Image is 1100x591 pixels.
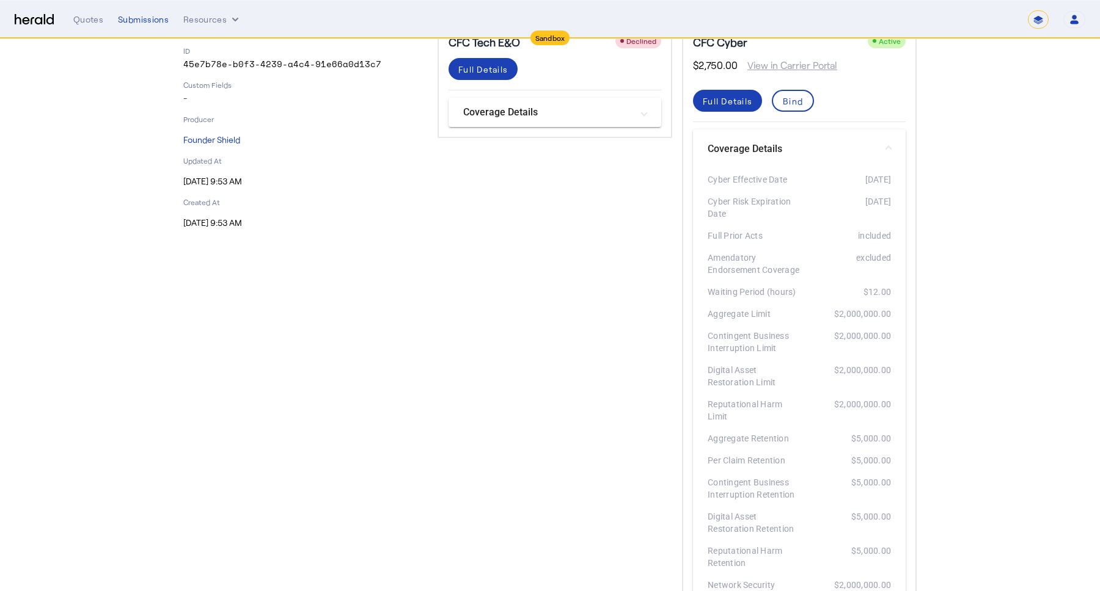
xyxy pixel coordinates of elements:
[799,230,891,242] div: included
[183,217,423,229] p: [DATE] 9:53 AM
[708,195,799,220] div: Cyber Risk Expiration Date
[183,197,423,207] p: Created At
[693,90,762,112] button: Full Details
[449,98,661,127] mat-expansion-panel-header: Coverage Details
[183,80,423,90] p: Custom Fields
[183,134,423,146] p: Founder Shield
[799,545,891,569] div: $5,000.00
[463,105,632,120] mat-panel-title: Coverage Details
[879,37,901,45] span: Active
[449,58,518,80] button: Full Details
[183,58,423,70] p: 45e7b78e-b0f3-4239-a4c4-91e66a0d13c7
[799,454,891,466] div: $5,000.00
[799,510,891,535] div: $5,000.00
[799,432,891,444] div: $5,000.00
[708,252,799,276] div: Amendatory Endorsement Coverage
[708,398,799,422] div: Reputational Harm Limit
[799,286,891,298] div: $12.00
[799,195,891,220] div: [DATE]
[708,308,799,320] div: Aggregate Limit
[708,510,799,535] div: Digital Asset Restoration Retention
[626,37,656,45] span: Declined
[708,173,799,186] div: Cyber Effective Date
[183,13,241,26] button: Resources dropdown menu
[799,330,891,354] div: $2,000,000.00
[799,364,891,388] div: $2,000,000.00
[73,13,103,26] div: Quotes
[708,286,799,298] div: Waiting Period (hours)
[183,156,423,165] p: Updated At
[708,364,799,388] div: Digital Asset Restoration Limit
[708,230,799,242] div: Full Prior Acts
[183,92,423,104] p: -
[708,432,799,444] div: Aggregate Retention
[118,13,169,26] div: Submissions
[458,63,508,76] div: Full Details
[703,95,752,107] div: Full Details
[799,308,891,320] div: $2,000,000.00
[693,129,906,169] mat-expansion-panel-header: Coverage Details
[708,545,799,569] div: Reputational Harm Retention
[799,398,891,422] div: $2,000,000.00
[708,330,799,354] div: Contingent Business Interruption Limit
[783,95,803,107] div: Bind
[449,34,520,51] h5: CFC Tech E&O
[708,454,799,466] div: Per Claim Retention
[799,173,891,186] div: [DATE]
[772,90,814,112] button: Bind
[708,142,876,156] mat-panel-title: Coverage Details
[799,476,891,501] div: $5,000.00
[15,14,54,26] img: Herald Logo
[530,31,570,45] div: Sandbox
[708,476,799,501] div: Contingent Business Interruption Retention
[183,114,423,124] p: Producer
[183,46,423,56] p: ID
[799,252,891,276] div: excluded
[183,175,423,187] p: [DATE] 9:53 AM
[693,58,738,73] span: $2,750.00
[693,34,747,51] h5: CFC Cyber
[738,58,837,73] span: View in Carrier Portal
